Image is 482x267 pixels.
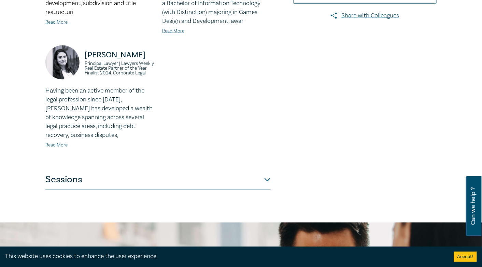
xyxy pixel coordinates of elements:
[45,142,68,148] a: Read More
[454,252,477,262] button: Accept cookies
[45,170,271,190] button: Sessions
[5,252,444,261] div: This website uses cookies to enhance the user experience.
[470,180,477,232] span: Can we help ?
[162,28,184,34] a: Read More
[45,45,80,80] img: https://s3.ap-southeast-2.amazonaws.com/leo-cussen-store-production-content/Contacts/Zohra%20Ali/...
[85,61,154,75] small: Principal Lawyer | Lawyers Weekly Real Estate Partner of the Year Finalist 2024, Corporate Legal
[45,86,154,140] p: Having been an active member of the legal profession since [DATE], [PERSON_NAME] has developed a ...
[293,11,437,20] a: Share with Colleagues
[85,50,154,60] p: [PERSON_NAME]
[45,19,68,25] a: Read More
